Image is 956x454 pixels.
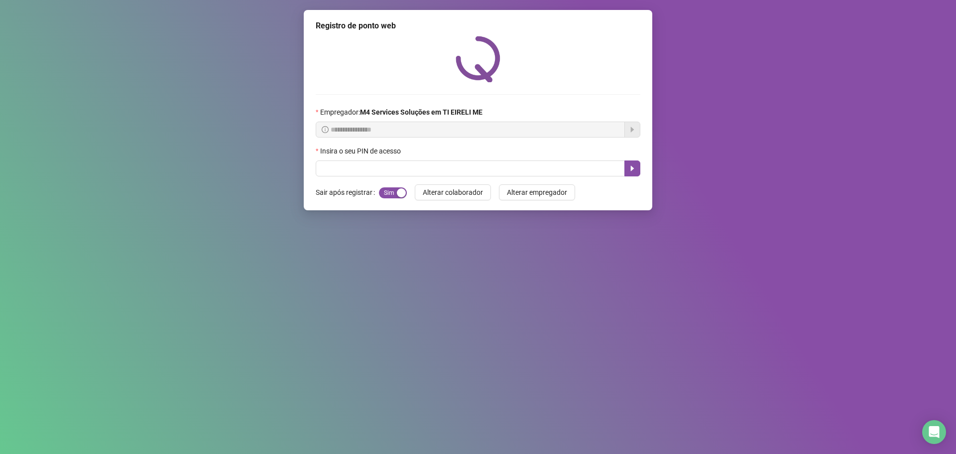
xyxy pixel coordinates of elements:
strong: M4 Services Soluções em TI EIRELI ME [360,108,482,116]
button: Alterar empregador [499,184,575,200]
span: Alterar empregador [507,187,567,198]
span: Alterar colaborador [423,187,483,198]
label: Insira o seu PIN de acesso [316,146,407,156]
label: Sair após registrar [316,184,379,200]
img: QRPoint [456,36,500,82]
span: Empregador : [320,107,482,118]
span: info-circle [322,126,329,133]
div: Open Intercom Messenger [922,420,946,444]
span: caret-right [628,164,636,172]
button: Alterar colaborador [415,184,491,200]
div: Registro de ponto web [316,20,640,32]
